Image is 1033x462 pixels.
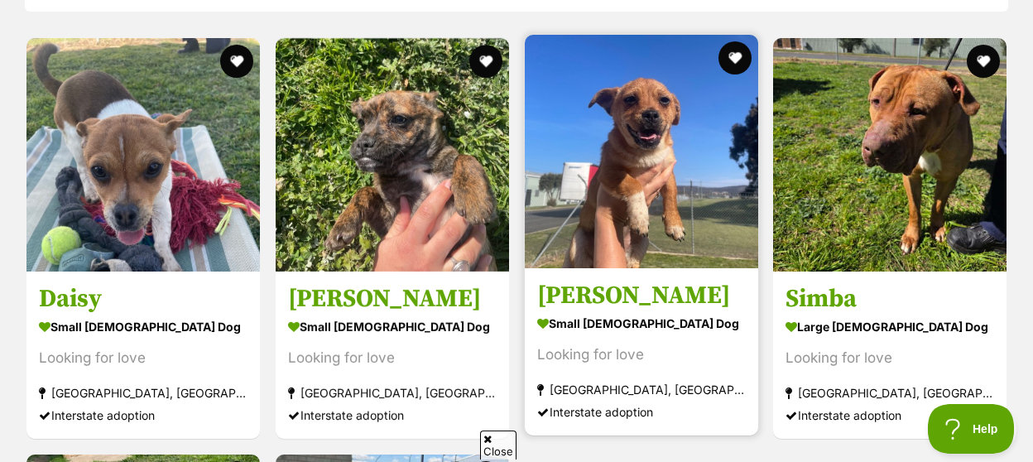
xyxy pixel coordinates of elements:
[480,431,516,460] span: Close
[537,378,746,401] div: [GEOGRAPHIC_DATA], [GEOGRAPHIC_DATA]
[39,315,247,339] div: small [DEMOGRAPHIC_DATA] Dog
[525,267,758,436] a: [PERSON_NAME] small [DEMOGRAPHIC_DATA] Dog Looking for love [GEOGRAPHIC_DATA], [GEOGRAPHIC_DATA] ...
[718,41,751,75] button: favourite
[39,283,247,315] h3: Daisy
[39,347,247,369] div: Looking for love
[276,38,509,272] img: Minnie
[537,311,746,335] div: small [DEMOGRAPHIC_DATA] Dog
[786,315,994,339] div: large [DEMOGRAPHIC_DATA] Dog
[537,280,746,311] h3: [PERSON_NAME]
[537,401,746,423] div: Interstate adoption
[786,283,994,315] h3: Simba
[26,271,260,439] a: Daisy small [DEMOGRAPHIC_DATA] Dog Looking for love [GEOGRAPHIC_DATA], [GEOGRAPHIC_DATA] Intersta...
[967,45,1000,78] button: favourite
[288,347,497,369] div: Looking for love
[469,45,502,78] button: favourite
[525,35,758,268] img: Donald
[537,344,746,366] div: Looking for love
[786,347,994,369] div: Looking for love
[288,404,497,426] div: Interstate adoption
[773,38,1007,272] img: Simba
[288,283,497,315] h3: [PERSON_NAME]
[276,271,509,439] a: [PERSON_NAME] small [DEMOGRAPHIC_DATA] Dog Looking for love [GEOGRAPHIC_DATA], [GEOGRAPHIC_DATA] ...
[39,404,247,426] div: Interstate adoption
[773,271,1007,439] a: Simba large [DEMOGRAPHIC_DATA] Dog Looking for love [GEOGRAPHIC_DATA], [GEOGRAPHIC_DATA] Intersta...
[288,315,497,339] div: small [DEMOGRAPHIC_DATA] Dog
[928,404,1016,454] iframe: Help Scout Beacon - Open
[39,382,247,404] div: [GEOGRAPHIC_DATA], [GEOGRAPHIC_DATA]
[288,382,497,404] div: [GEOGRAPHIC_DATA], [GEOGRAPHIC_DATA]
[786,382,994,404] div: [GEOGRAPHIC_DATA], [GEOGRAPHIC_DATA]
[220,45,253,78] button: favourite
[26,38,260,272] img: Daisy
[786,404,994,426] div: Interstate adoption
